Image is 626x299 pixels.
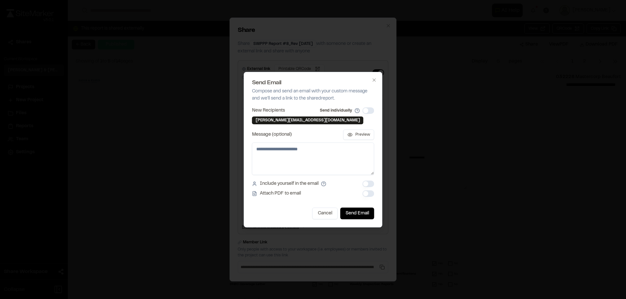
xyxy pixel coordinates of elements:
[260,190,301,197] label: Attach PDF to email
[252,132,292,137] label: Message (optional)
[343,129,374,140] button: Preview
[252,88,374,102] p: Compose and send an email with your custom message and we'll send a link to the shared report .
[320,108,352,114] label: Send individually
[256,117,360,123] span: [PERSON_NAME][EMAIL_ADDRESS][DOMAIN_NAME]
[312,208,338,219] button: Cancel
[252,108,285,113] label: New Recipients
[260,180,319,187] label: Include yourself in the email
[340,208,374,219] button: Send Email
[252,80,374,86] h2: Send Email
